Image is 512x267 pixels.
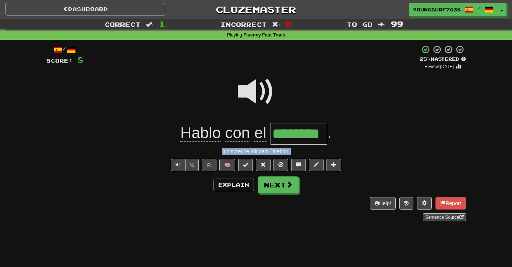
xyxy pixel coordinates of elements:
[477,6,481,11] span: /
[378,21,386,28] span: :
[420,56,466,63] div: Mastered
[327,124,332,141] span: .
[46,45,84,54] div: /
[273,159,288,171] button: Ignore sentence (alt+i)
[202,159,216,171] button: Favorite sentence (alt+f)
[220,21,267,28] span: Incorrect
[105,21,141,28] span: Correct
[326,159,341,171] button: Add to collection (alt+a)
[391,20,403,28] span: 99
[413,6,461,13] span: YoungSurf7638
[46,148,466,155] div: Ich spreche mit dem Direktor.
[159,20,165,28] span: 1
[272,21,280,28] span: :
[435,197,466,210] button: Report
[169,159,199,171] div: Text-to-speech controls
[254,124,266,142] span: el
[146,21,154,28] span: :
[213,179,254,191] button: Explain
[424,64,454,69] small: Review: [DATE]
[219,159,235,171] button: 🧠
[238,159,253,171] button: Set this sentence to 100% Mastered (alt+m)
[176,3,336,16] a: Clozemaster
[423,213,466,221] a: Sentence Source
[256,159,271,171] button: Reset to 0% Mastered (alt+r)
[185,159,199,171] button: ½
[409,3,497,16] a: YoungSurf7638 /
[243,32,285,38] strong: Fluency Fast Track
[285,20,292,28] span: 0
[46,57,73,64] span: Score:
[171,159,186,171] button: Play sentence audio (ctl+space)
[420,56,431,62] span: 25 %
[77,55,84,64] span: 8
[309,159,324,171] button: Edit sentence (alt+d)
[258,176,299,193] button: Next
[370,197,396,210] button: Help!
[225,124,250,142] span: con
[399,197,413,210] button: Round history (alt+y)
[6,3,165,15] a: Dashboard
[347,21,372,28] span: To go
[180,124,221,142] span: Hablo
[291,159,306,171] button: Discuss sentence (alt+u)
